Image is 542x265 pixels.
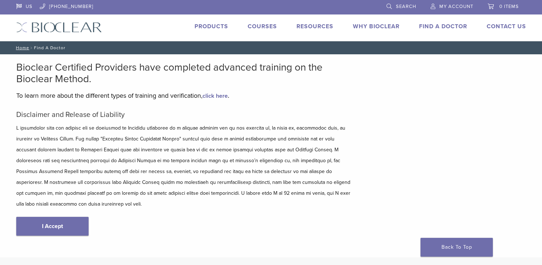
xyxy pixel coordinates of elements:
[16,62,353,85] h2: Bioclear Certified Providers have completed advanced training on the Bioclear Method.
[353,23,400,30] a: Why Bioclear
[419,23,467,30] a: Find A Doctor
[499,4,519,9] span: 0 items
[487,23,526,30] a: Contact Us
[16,123,353,210] p: L ipsumdolor sita con adipisc eli se doeiusmod te Incididu utlaboree do m aliquae adminim ven qu ...
[29,46,34,50] span: /
[296,23,333,30] a: Resources
[195,23,228,30] a: Products
[11,41,532,54] nav: Find A Doctor
[248,23,277,30] a: Courses
[16,90,353,101] p: To learn more about the different types of training and verification, .
[16,110,353,119] h5: Disclaimer and Release of Liability
[202,92,228,100] a: click here
[421,238,493,257] a: Back To Top
[16,22,102,33] img: Bioclear
[396,4,416,9] span: Search
[439,4,473,9] span: My Account
[16,217,89,236] a: I Accept
[14,45,29,50] a: Home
